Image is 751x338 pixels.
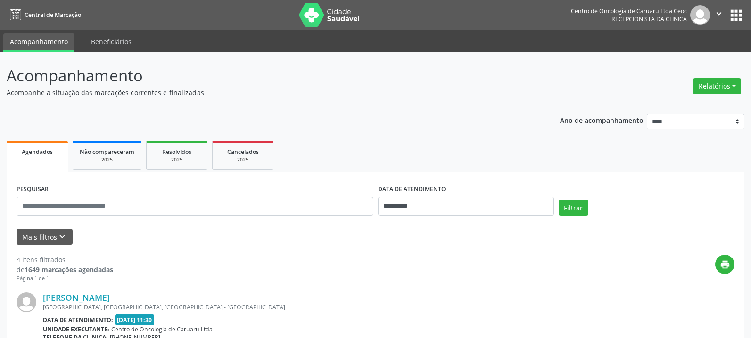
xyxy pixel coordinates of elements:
span: Cancelados [227,148,259,156]
button: Relatórios [693,78,741,94]
button: apps [728,7,744,24]
b: Data de atendimento: [43,316,113,324]
div: 2025 [219,156,266,163]
strong: 1649 marcações agendadas [25,265,113,274]
button: print [715,255,734,274]
label: PESQUISAR [17,182,49,197]
i: keyboard_arrow_down [57,232,67,242]
span: Central de Marcação [25,11,81,19]
div: 2025 [80,156,134,163]
p: Acompanhe a situação das marcações correntes e finalizadas [7,88,523,97]
label: DATA DE ATENDIMENTO [378,182,446,197]
i: print [720,259,730,270]
a: [PERSON_NAME] [43,292,110,303]
span: Recepcionista da clínica [611,15,687,23]
div: 4 itens filtrados [17,255,113,265]
p: Acompanhamento [7,64,523,88]
a: Beneficiários [84,33,138,50]
button: Mais filtroskeyboard_arrow_down [17,229,73,245]
img: img [690,5,710,25]
div: Centro de Oncologia de Caruaru Ltda Ceoc [571,7,687,15]
span: Resolvidos [162,148,191,156]
a: Acompanhamento [3,33,74,52]
span: Não compareceram [80,148,134,156]
button:  [710,5,728,25]
img: img [17,292,36,312]
a: Central de Marcação [7,7,81,23]
div: de [17,265,113,274]
div: Página 1 de 1 [17,274,113,282]
i:  [714,8,724,19]
span: [DATE] 11:30 [115,314,155,325]
b: Unidade executante: [43,325,109,333]
span: Centro de Oncologia de Caruaru Ltda [111,325,213,333]
div: 2025 [153,156,200,163]
p: Ano de acompanhamento [560,114,644,126]
button: Filtrar [559,200,588,216]
span: Agendados [22,148,53,156]
div: [GEOGRAPHIC_DATA], [GEOGRAPHIC_DATA], [GEOGRAPHIC_DATA] - [GEOGRAPHIC_DATA] [43,303,593,311]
